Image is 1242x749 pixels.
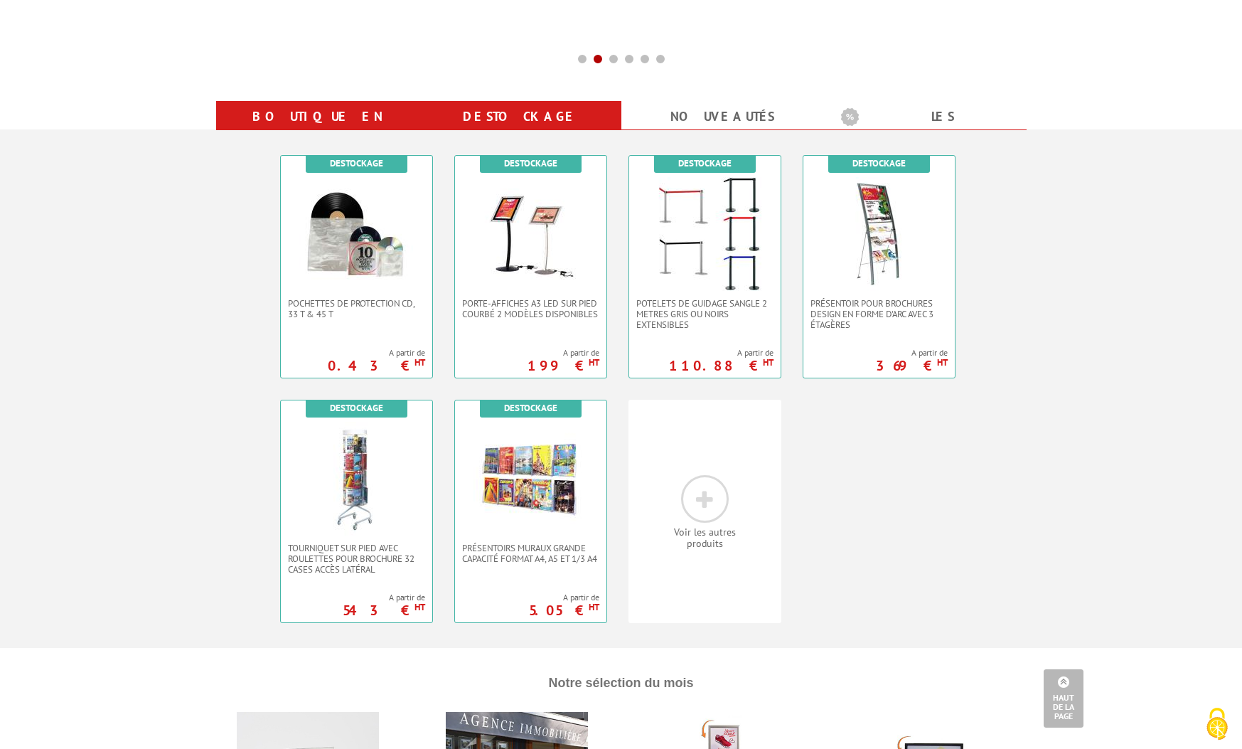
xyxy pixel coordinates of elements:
p: 199 € [520,361,599,370]
sup: HT [937,356,948,368]
b: Destockage [330,402,383,414]
p: 0.43 € [321,361,425,370]
img: Cookies (fenêtre modale) [1199,706,1235,742]
b: Destockage [504,157,557,169]
a: Les promotions [841,104,1010,155]
img: Porte-affiches A3 LED sur pied courbé 2 modèles disponibles [473,177,587,291]
a: Porte-affiches A3 LED sur pied courbé 2 modèles disponibles [455,298,606,319]
span: A partir de [328,347,425,358]
sup: HT [589,356,599,368]
p: 5.05 € [522,606,599,615]
sup: HT [589,601,599,613]
b: Les promotions [841,104,1019,132]
span: A partir de [343,592,425,603]
img: Présentoir pour brochures design en forme d'arc avec 3 étagères [822,177,936,291]
a: POTELETS DE GUIDAGE SANGLE 2 METRES GRIS OU NOIRS EXTENSIBLEs [629,298,781,330]
p: 543 € [336,606,425,615]
b: Destockage [504,402,557,414]
h4: Notre Sélection du mois [220,662,1023,705]
span: A partir de [876,347,948,358]
a: Voir les autresproduits [628,400,781,623]
span: A partir de [528,347,599,358]
a: Destockage [436,104,604,129]
img: PRÉSENTOIRS MURAUX GRANDE CAPACITÉ FORMAT A4, A5 ET 1/3 A4 [473,422,587,536]
a: Présentoir pour brochures design en forme d'arc avec 3 étagères [803,298,955,330]
span: PRÉSENTOIRS MURAUX GRANDE CAPACITÉ FORMAT A4, A5 ET 1/3 A4 [462,543,599,564]
b: Destockage [852,157,906,169]
span: A partir de [529,592,599,603]
span: Porte-affiches A3 LED sur pied courbé 2 modèles disponibles [462,298,599,319]
b: Destockage [330,157,383,169]
button: Cookies (fenêtre modale) [1192,701,1242,749]
img: Pochettes de protection CD, 33 T & 45 T [299,177,413,291]
span: POTELETS DE GUIDAGE SANGLE 2 METRES GRIS OU NOIRS EXTENSIBLEs [636,298,773,330]
img: Tourniquet sur pied avec roulettes pour brochure 32 cases accès latéral [299,422,413,536]
a: Tourniquet sur pied avec roulettes pour brochure 32 cases accès latéral [281,543,432,575]
img: POTELETS DE GUIDAGE SANGLE 2 METRES GRIS OU NOIRS EXTENSIBLEs [648,177,761,291]
span: Voir les autres produits [628,526,781,551]
a: Boutique en ligne [233,104,402,155]
p: 110.88 € [662,361,773,370]
a: nouveautés [638,104,807,129]
b: Destockage [678,157,732,169]
a: PRÉSENTOIRS MURAUX GRANDE CAPACITÉ FORMAT A4, A5 ET 1/3 A4 [455,543,606,564]
sup: HT [763,356,773,368]
span: Présentoir pour brochures design en forme d'arc avec 3 étagères [810,298,948,330]
span: Tourniquet sur pied avec roulettes pour brochure 32 cases accès latéral [288,543,425,575]
sup: HT [414,601,425,613]
span: A partir de [669,347,773,358]
p: 369 € [869,361,948,370]
a: Pochettes de protection CD, 33 T & 45 T [281,298,432,319]
sup: HT [414,356,425,368]
a: Haut de la page [1044,669,1083,728]
span: Pochettes de protection CD, 33 T & 45 T [288,298,425,319]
